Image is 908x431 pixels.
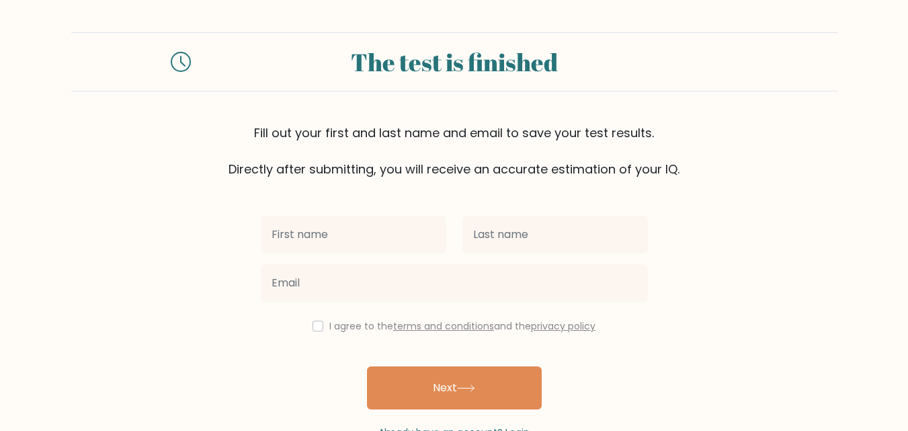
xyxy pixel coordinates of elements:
label: I agree to the and the [329,319,595,333]
a: privacy policy [531,319,595,333]
div: Fill out your first and last name and email to save your test results. Directly after submitting,... [71,124,837,178]
button: Next [367,366,542,409]
div: The test is finished [207,44,702,80]
input: First name [261,216,446,253]
input: Last name [462,216,648,253]
input: Email [261,264,648,302]
a: terms and conditions [393,319,494,333]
